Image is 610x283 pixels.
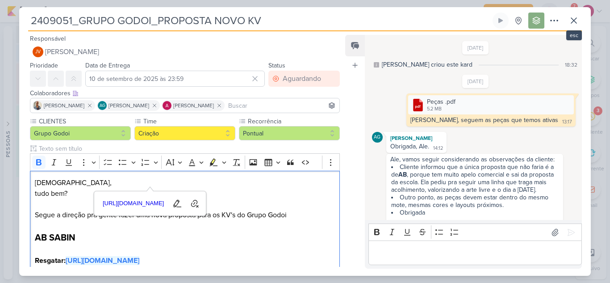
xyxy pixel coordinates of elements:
div: Joney Viana [33,46,43,57]
input: Select a date [85,71,265,87]
span: [PERSON_NAME] [45,46,99,57]
div: Aguardando [283,73,321,84]
div: Aline Gimenez Graciano [98,101,107,110]
a: [URL][DOMAIN_NAME] [66,256,139,265]
label: Recorrência [247,117,340,126]
input: Buscar [226,100,338,111]
li: Cliente informou que a única proposta que não faria é a de , porque tem muito apelo comercial e s... [391,163,559,194]
strong: AB SABIN [35,232,75,243]
strong: Resgatar: [35,256,66,265]
li: Outro ponto, as peças devem estar dentro do mesmo mote, mesmas cores e layouts próximos. [391,194,559,209]
button: Aguardando [268,71,340,87]
label: Time [142,117,235,126]
button: Grupo Godoi [30,126,131,140]
div: 17:10 [549,219,560,226]
div: Colaboradores [30,89,340,98]
a: [URL][DOMAIN_NAME] [100,197,167,211]
div: 5.2 MB [427,106,455,113]
div: [PERSON_NAME], seguem as peças que temos ativas [410,116,558,124]
label: Data de Entrega [85,62,130,69]
input: Texto sem título [37,144,340,153]
div: Ligar relógio [497,17,504,24]
label: Prioridade [30,62,58,69]
div: 18:32 [565,61,577,69]
label: CLIENTES [38,117,131,126]
button: Criação [134,126,235,140]
button: JV [PERSON_NAME] [30,44,340,60]
p: Segue a direção pra gente fazer uma nova proposta para os KV's do Grupo Godoi [35,210,335,220]
p: AG [100,104,105,108]
div: Peças .pdf [427,97,455,106]
input: Kard Sem Título [28,13,491,29]
span: [PERSON_NAME] [109,101,149,110]
div: 14:12 [433,145,443,152]
span: [PERSON_NAME] [44,101,84,110]
div: [PERSON_NAME] [388,134,445,143]
p: [DEMOGRAPHIC_DATA], [35,177,335,188]
div: Editor toolbar [30,153,340,171]
img: Alessandra Gomes [163,101,171,110]
div: [PERSON_NAME] criou este kard [382,60,472,69]
span: [URL][DOMAIN_NAME] [100,198,167,209]
p: AG [374,135,380,140]
p: JV [35,50,41,55]
div: 13:17 [562,118,572,126]
div: Editor toolbar [368,224,582,241]
label: Status [268,62,285,69]
div: esc [566,30,582,40]
div: Peças .pdf [408,95,574,114]
div: Obrigada, Ale. [390,143,429,150]
p: tudo bem? [35,188,335,199]
label: Responsável [30,35,66,42]
strong: AB [398,171,407,178]
span: [PERSON_NAME] [173,101,214,110]
div: Editor editing area: main [368,241,582,265]
li: Obrigada [391,209,559,216]
button: Pontual [239,126,340,140]
div: Ale, vamos seguir considerando as observações da cliente: [390,156,559,163]
div: Aline Gimenez Graciano [372,132,383,143]
img: Iara Santos [33,101,42,110]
